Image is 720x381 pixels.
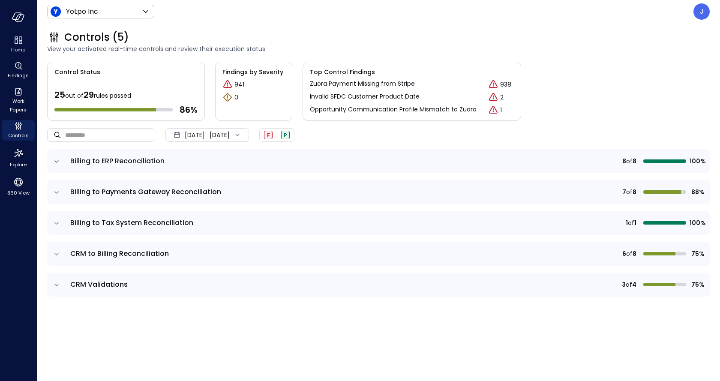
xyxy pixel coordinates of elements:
span: Billing to Tax System Reconciliation [70,218,193,228]
span: CRM Validations [70,279,128,289]
span: 7 [622,187,626,197]
p: 0 [234,93,238,102]
span: 86 % [180,104,198,115]
div: Passed [281,131,290,139]
span: Work Papers [5,97,31,114]
div: Explore [2,146,35,170]
p: 1 [500,106,502,115]
span: Controls (5) [64,30,129,44]
span: 75% [690,280,705,289]
span: Controls [8,131,29,140]
button: expand row [52,157,61,166]
span: Home [11,45,25,54]
span: out of [65,91,84,100]
div: Critical [488,92,498,102]
div: Home [2,34,35,55]
span: F [267,132,270,139]
div: Warning [222,92,233,102]
p: 938 [500,80,511,89]
span: 360 View [7,189,30,197]
span: 100% [690,156,705,166]
span: 3 [622,280,626,289]
span: 100% [690,218,705,228]
div: Work Papers [2,86,35,115]
span: Explore [10,160,27,169]
span: 75% [690,249,705,258]
span: 88% [690,187,705,197]
span: 8 [633,156,636,166]
span: 8 [622,156,626,166]
span: 1 [626,218,628,228]
div: 360 View [2,175,35,198]
span: Top Control Findings [310,67,514,77]
span: P [284,132,287,139]
span: 29 [84,89,94,101]
span: of [626,280,632,289]
p: 2 [500,93,504,102]
div: Critical [488,105,498,115]
img: Icon [51,6,61,17]
p: Zuora Payment Missing from Stripe [310,79,415,88]
button: expand row [52,188,61,197]
span: of [626,156,633,166]
div: Critical [222,79,233,90]
span: of [626,187,633,197]
a: Zuora Payment Missing from Stripe [310,79,415,90]
span: 4 [632,280,636,289]
span: [DATE] [185,130,205,140]
div: Controls [2,120,35,141]
span: Billing to ERP Reconciliation [70,156,165,166]
span: Findings by Severity [222,67,285,77]
p: Opportunity Communication Profile Mismatch to Zuora [310,105,477,114]
button: expand row [52,250,61,258]
p: 941 [234,80,244,89]
button: expand row [52,219,61,228]
p: Invalid SFDC Customer Product Date [310,92,420,101]
span: 25 [54,89,65,101]
span: of [628,218,634,228]
span: CRM to Billing Reconciliation [70,249,169,258]
span: 8 [633,187,636,197]
span: View your activated real-time controls and review their execution status [47,44,710,54]
span: of [626,249,633,258]
p: J [700,6,704,17]
a: Opportunity Communication Profile Mismatch to Zuora [310,105,477,115]
div: Critical [488,79,498,90]
span: 8 [633,249,636,258]
p: Yotpo Inc [66,6,98,17]
button: expand row [52,281,61,289]
div: Findings [2,60,35,81]
div: Failed [264,131,273,139]
span: rules passed [94,91,131,100]
span: Control Status [48,62,100,77]
div: Jil Amoranto [693,3,710,20]
span: Findings [8,71,29,80]
span: Billing to Payments Gateway Reconciliation [70,187,221,197]
span: 1 [634,218,636,228]
span: 6 [622,249,626,258]
a: Invalid SFDC Customer Product Date [310,92,420,102]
